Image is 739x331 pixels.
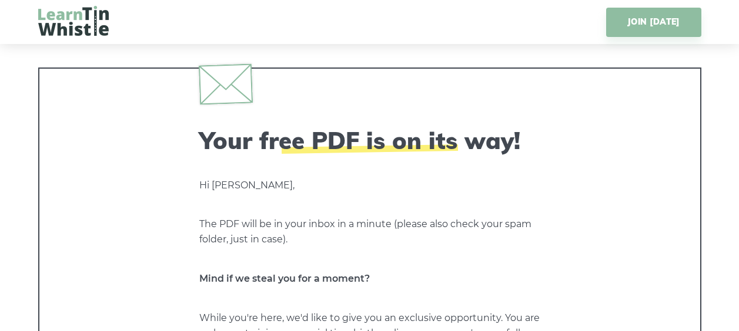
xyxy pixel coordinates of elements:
a: JOIN [DATE] [606,8,701,37]
img: envelope.svg [198,63,252,104]
p: Hi [PERSON_NAME], [199,178,540,193]
img: LearnTinWhistle.com [38,6,109,36]
p: The PDF will be in your inbox in a minute (please also check your spam folder, just in case). [199,217,540,247]
strong: Mind if we steal you for a moment? [199,273,370,284]
h2: Your free PDF is on its way! [199,126,540,154]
